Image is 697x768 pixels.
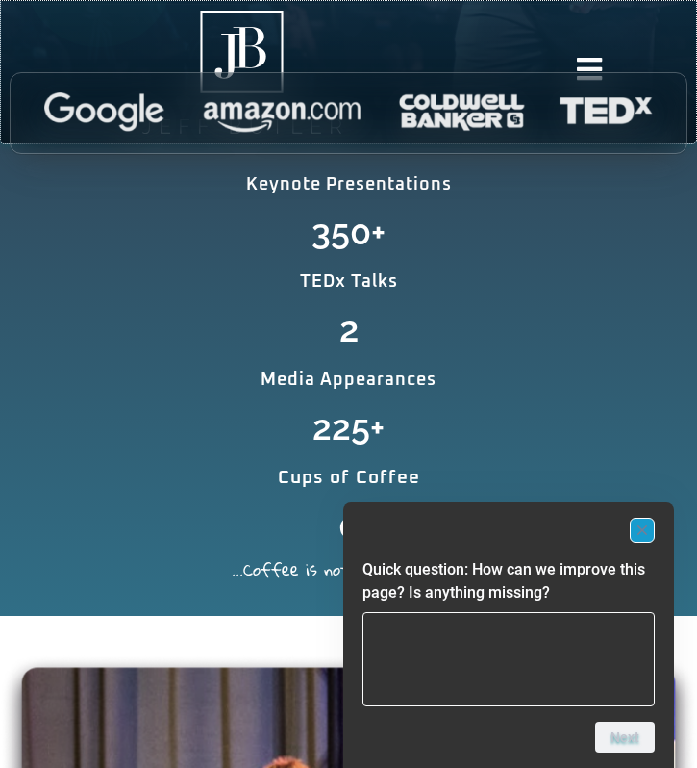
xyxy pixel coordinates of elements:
[19,269,678,296] div: TEDx Talks
[362,558,655,604] h2: Quick question: How can we improve this page? Is anything missing?
[311,215,371,249] span: 350
[19,464,678,493] div: Cups of Coffee
[19,171,678,199] div: Keynote Presentations
[19,562,678,577] h2: ...Coffee is not my cup of tea
[362,518,655,753] div: Quick question: How can we improve this page? Is anything missing?
[630,518,655,543] button: Hide survey
[338,508,360,543] span: 0
[370,410,678,445] span: +
[595,722,655,753] button: Next question
[362,612,655,706] textarea: Quick question: How can we improve this page? Is anything missing?
[371,215,678,249] span: +
[312,410,370,445] span: 225
[19,367,678,395] div: Media Appearances
[339,312,359,347] span: 2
